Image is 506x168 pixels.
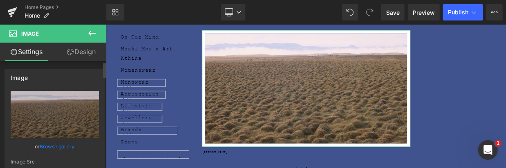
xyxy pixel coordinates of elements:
[408,4,440,20] a: Preview
[11,70,28,81] div: Image
[478,140,498,160] iframe: Intercom live chat
[413,8,435,17] span: Preview
[119,155,151,162] a: [PERSON_NAME]
[448,9,468,16] span: Publish
[486,4,503,20] button: More
[25,12,40,19] span: Home
[386,8,400,17] span: Save
[106,4,124,20] a: New Library
[40,139,75,154] a: Browse gallery
[495,140,502,147] span: 1
[362,4,378,20] button: Redo
[21,30,39,37] span: Image
[11,159,99,165] div: Image Src
[11,142,99,151] div: or
[443,4,483,20] button: Publish
[25,4,106,11] a: Home Pages
[342,4,358,20] button: Undo
[55,43,108,61] a: Design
